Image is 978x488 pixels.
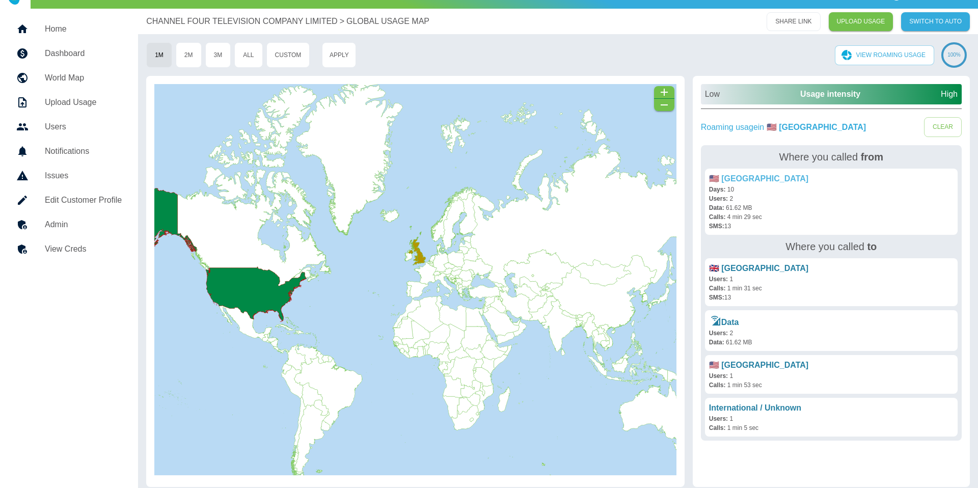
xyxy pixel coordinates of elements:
text: 100% [947,52,961,58]
p: 4 min 29 sec [709,212,954,222]
button: 2M [176,42,202,68]
button: VIEW ROAMING USAGE [835,45,934,65]
p: 13 [709,293,954,302]
span: Users: [709,372,728,379]
a: International / Unknown [709,403,801,412]
h5: Admin [45,219,122,231]
button: All [234,42,262,68]
h5: Roaming usage in [701,121,866,133]
span: to [867,241,877,252]
span: 🇺🇸 [GEOGRAPHIC_DATA] [767,123,866,131]
p: 1 min 5 sec [709,423,954,432]
a: UPLOAD USAGE [829,12,893,31]
h4: Where you called [705,239,958,254]
a: View Creds [8,237,130,261]
h5: Dashboard [45,47,122,60]
a: Home [8,17,130,41]
button: CLEAR [924,117,962,137]
span: SMS: [709,223,724,230]
button: Apply [322,42,356,68]
a: 🇺🇸 [GEOGRAPHIC_DATA] [709,361,808,369]
span: Calls: [709,213,726,221]
button: SHARE LINK [767,12,820,31]
h5: Issues [45,170,122,182]
p: 61.62 MB [709,203,954,212]
h5: View Creds [45,243,122,255]
span: Users: [709,330,728,337]
a: Admin [8,212,130,237]
span: Calls: [709,424,726,431]
button: 3M [205,42,231,68]
span: from [861,151,883,162]
p: 2 [709,329,954,338]
p: Usage intensity [800,88,860,100]
span: Users: [709,195,728,202]
h5: High [941,88,958,100]
a: 🇺🇸 [GEOGRAPHIC_DATA] [709,174,808,183]
a: Dashboard [8,41,130,66]
span: Data: [709,204,724,211]
a: Notifications [8,139,130,164]
h5: Notifications [45,145,122,157]
p: 1 [709,414,954,423]
h5: Home [45,23,122,35]
p: 1 min 31 sec [709,284,954,293]
h5: Upload Usage [45,96,122,109]
h5: Low [705,88,720,100]
span: Calls: [709,285,726,292]
p: 1 [709,371,954,381]
p: 61.62 MB [709,338,954,347]
a: World Map [8,66,130,90]
h4: Where you called [705,149,958,165]
p: 13 [709,222,954,231]
span: Data: [709,339,724,346]
a: Upload Usage [8,90,130,115]
button: 1M [146,42,172,68]
span: Users: [709,276,728,283]
span: Days: [709,186,726,193]
a: 🇬🇧 [GEOGRAPHIC_DATA] [709,264,808,273]
a: Edit Customer Profile [8,188,130,212]
a: CHANNEL FOUR TELEVISION COMPANY LIMITED [146,15,337,28]
span: Calls: [709,382,726,389]
a: Data [709,318,739,327]
button: Custom [266,42,310,68]
p: 10 [709,185,954,194]
p: 1 min 53 sec [709,381,954,390]
span: SMS: [709,294,724,301]
p: 1 [709,275,954,284]
a: GLOBAL USAGE MAP [346,15,429,28]
button: SWITCH TO AUTO [901,12,970,31]
span: Users: [709,415,728,422]
h5: Users [45,121,122,133]
a: Issues [8,164,130,188]
a: Users [8,115,130,139]
h5: Edit Customer Profile [45,194,122,206]
p: 2 [709,194,954,203]
h5: World Map [45,72,122,84]
p: > [340,15,344,28]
